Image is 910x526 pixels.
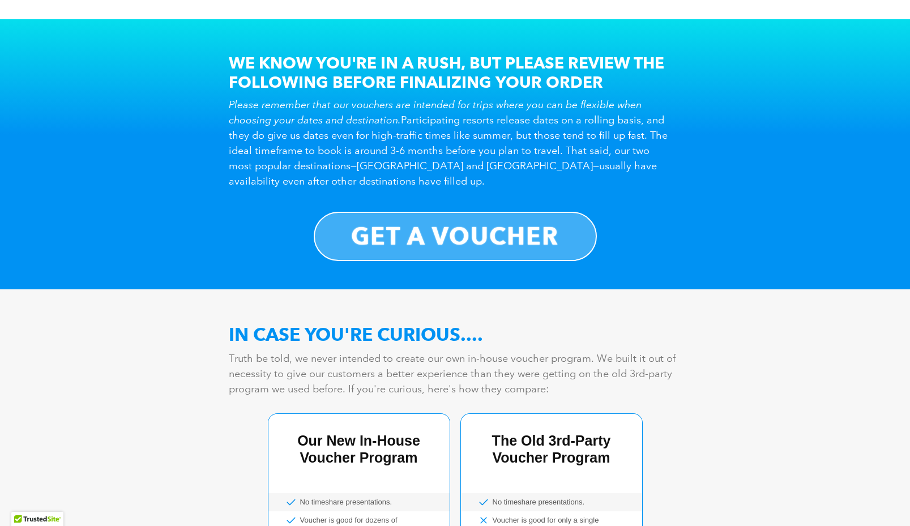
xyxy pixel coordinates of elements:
[229,323,682,345] h2: IN CASE YOU'RE CURIOUS....
[229,352,676,395] span: Truth be told, we never intended to create our own in-house voucher program. We built it out of n...
[351,221,559,251] b: GET A VOUCHER
[287,432,431,466] div: Our New In-House Voucher Program
[300,498,392,507] div: No timeshare presentations.
[493,498,585,507] div: No timeshare presentations.
[229,53,664,92] b: WE KNOW YOU'RE IN A RUSH, BUT PLEASE REVIEW THE FOLLOWING BEFORE FINALIZING YOUR ORDER
[314,212,597,261] a: GET A VOUCHER
[229,99,668,187] span: Participating resorts release dates on a rolling basis, and they do give us dates even for high-t...
[479,432,624,466] div: The Old 3rd-Party Voucher Program
[229,99,642,126] em: Please remember that our vouchers are intended for trips where you can be flexible when choosing ...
